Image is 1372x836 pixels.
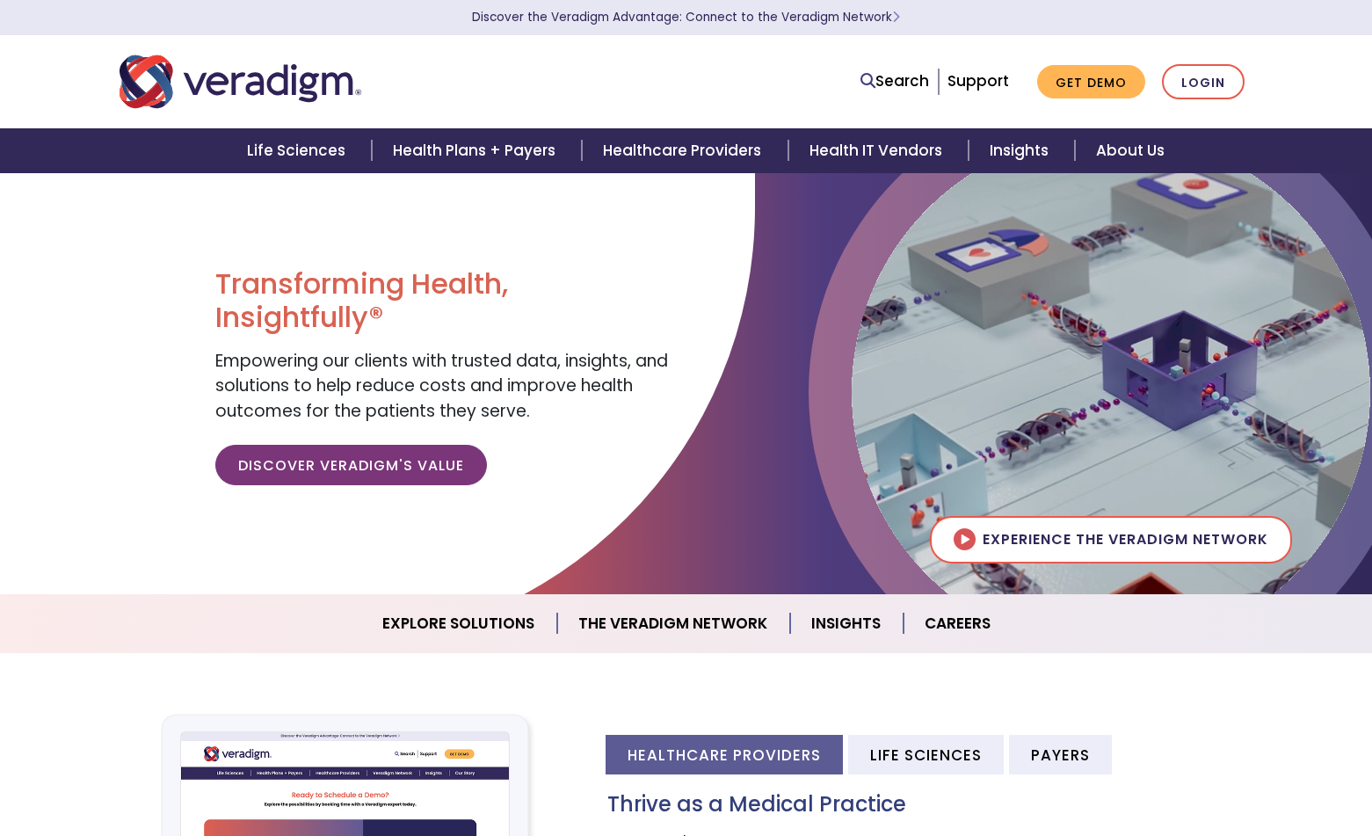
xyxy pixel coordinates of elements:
a: Get Demo [1037,65,1145,99]
a: Explore Solutions [361,601,557,646]
a: Health IT Vendors [788,128,969,173]
a: The Veradigm Network [557,601,790,646]
li: Payers [1009,735,1112,774]
a: Search [860,69,929,93]
a: Insights [969,128,1075,173]
img: Veradigm logo [120,53,361,111]
a: Careers [904,601,1012,646]
a: About Us [1075,128,1186,173]
span: Empowering our clients with trusted data, insights, and solutions to help reduce costs and improv... [215,349,668,423]
a: Life Sciences [226,128,372,173]
a: Healthcare Providers [582,128,788,173]
a: Insights [790,601,904,646]
span: Learn More [892,9,900,25]
li: Healthcare Providers [606,735,843,774]
a: Health Plans + Payers [372,128,582,173]
h1: Transforming Health, Insightfully® [215,267,672,335]
a: Discover Veradigm's Value [215,445,487,485]
a: Discover the Veradigm Advantage: Connect to the Veradigm NetworkLearn More [472,9,900,25]
h3: Thrive as a Medical Practice [607,792,1253,818]
a: Support [947,70,1009,91]
a: Login [1162,64,1245,100]
li: Life Sciences [848,735,1004,774]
